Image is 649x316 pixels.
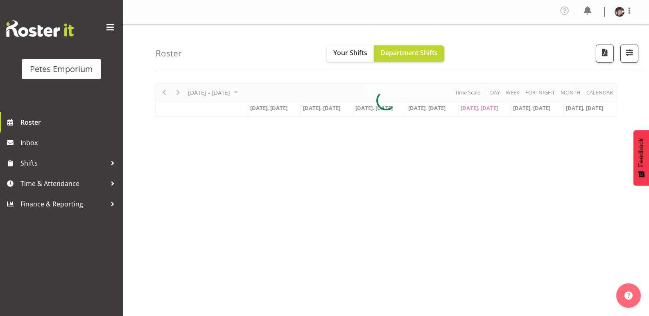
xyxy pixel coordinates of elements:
button: Filter Shifts [620,45,638,63]
img: help-xxl-2.png [624,291,633,300]
span: Inbox [20,137,119,149]
button: Feedback - Show survey [633,130,649,186]
button: Download a PDF of the roster according to the set date range. [596,45,614,63]
span: Your Shifts [333,48,367,57]
span: Department Shifts [380,48,438,57]
span: Time & Attendance [20,177,106,190]
span: Shifts [20,157,106,169]
span: Roster [20,116,119,128]
img: Rosterit website logo [6,20,74,37]
button: Department Shifts [374,45,444,62]
img: michelle-whaleb4506e5af45ffd00a26cc2b6420a9100.png [615,7,624,17]
h4: Roster [156,49,182,58]
button: Your Shifts [327,45,374,62]
span: Feedback [638,138,645,167]
div: Petes Emporium [30,63,93,75]
span: Finance & Reporting [20,198,106,210]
